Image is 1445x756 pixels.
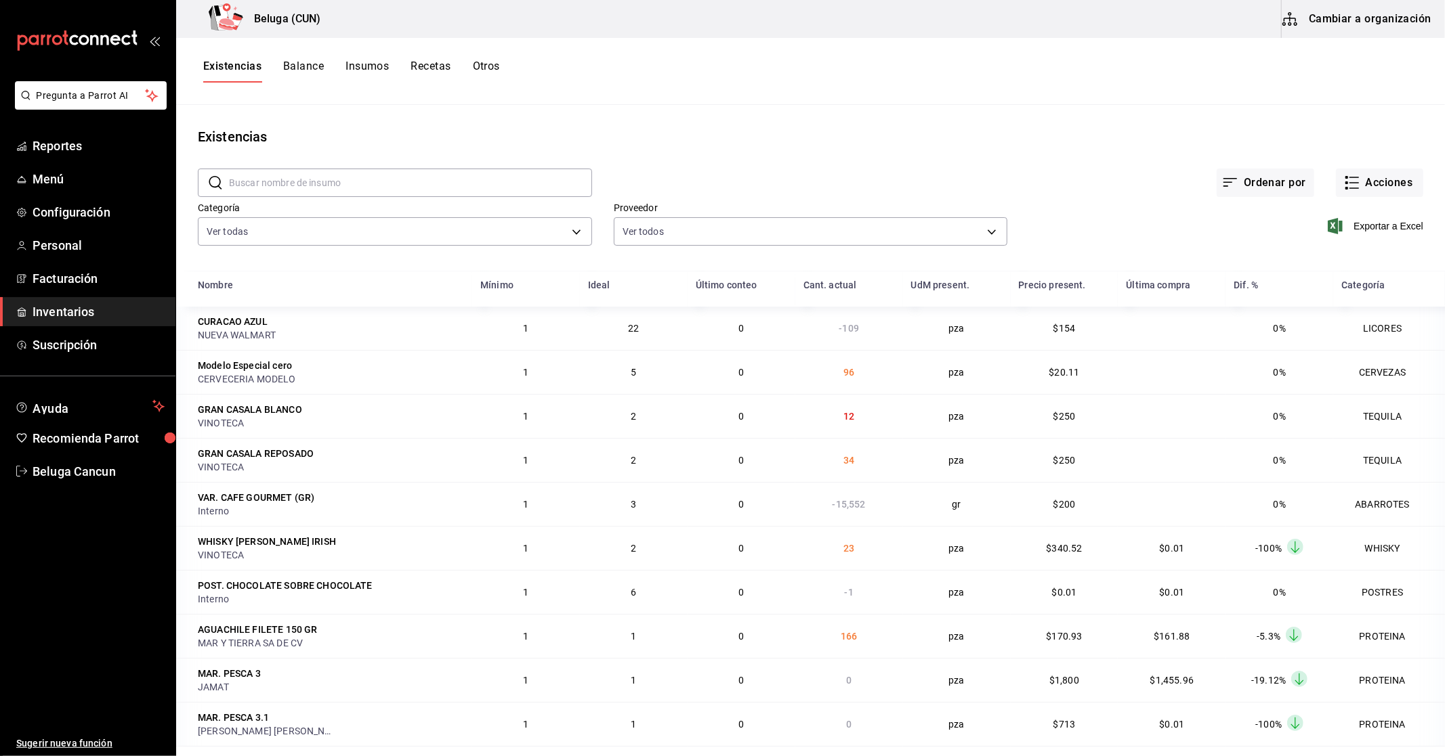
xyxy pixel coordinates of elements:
div: Ideal [588,280,610,290]
div: Modelo Especial cero [198,359,292,372]
span: 96 [843,367,854,378]
span: $340.52 [1046,543,1082,554]
div: VINOTECA [198,416,464,430]
span: Sugerir nueva función [16,736,165,751]
span: 0 [738,543,744,554]
div: VAR. CAFE GOURMET (GR) [198,491,314,504]
button: Balance [283,60,324,83]
span: Inventarios [33,303,165,321]
button: open_drawer_menu [149,35,160,46]
span: 1 [523,499,528,510]
div: Última compra [1126,280,1190,290]
span: 0 [738,499,744,510]
td: CERVEZAS [1333,350,1445,394]
span: 0% [1274,367,1286,378]
span: -1 [845,587,854,598]
div: Interno [198,504,464,518]
span: 0 [846,719,852,730]
button: Insumos [345,60,389,83]
span: 0 [738,323,744,334]
span: 34 [843,455,854,466]
span: $161.88 [1154,631,1190,642]
td: pza [903,614,1011,658]
span: $154 [1053,323,1076,334]
h3: Beluga (CUN) [243,11,321,27]
span: $0.01 [1160,543,1185,554]
div: Dif. % [1234,280,1258,290]
button: Otros [473,60,500,83]
label: Proveedor [614,204,1008,213]
span: -100% [1255,543,1282,554]
span: 0 [738,719,744,730]
span: 1 [523,543,528,554]
span: 0% [1274,411,1286,422]
button: Acciones [1336,169,1423,197]
span: $250 [1053,455,1076,466]
div: MAR. PESCA 3 [198,667,261,680]
span: 0 [738,587,744,598]
div: navigation tabs [203,60,500,83]
td: pza [903,570,1011,614]
span: 1 [523,323,528,334]
span: $1,800 [1049,675,1079,686]
td: pza [903,394,1011,438]
div: GRAN CASALA BLANCO [198,403,302,416]
td: LICORES [1333,307,1445,350]
div: [PERSON_NAME] [PERSON_NAME] [198,724,333,738]
span: 0% [1274,323,1286,334]
span: 1 [523,719,528,730]
span: 1 [523,675,528,686]
div: GRAN CASALA REPOSADO [198,447,314,460]
span: -15,552 [833,499,866,510]
div: VINOTECA [198,548,464,562]
div: VINOTECA [198,460,464,474]
div: Último conteo [696,280,757,290]
span: 0 [846,675,852,686]
span: 1 [523,631,528,642]
span: Suscripción [33,336,165,354]
td: gr [903,482,1011,526]
span: 0% [1274,499,1286,510]
div: Interno [198,592,464,606]
span: 0% [1274,587,1286,598]
span: 0 [738,411,744,422]
span: $250 [1053,411,1076,422]
td: POSTRES [1333,570,1445,614]
div: MAR. PESCA 3.1 [198,711,269,724]
td: PROTEINA [1333,702,1445,746]
button: Recetas [411,60,451,83]
span: Ayuda [33,398,147,414]
span: 6 [631,587,636,598]
td: TEQUILA [1333,394,1445,438]
span: -109 [839,323,859,334]
label: Categoría [198,204,592,213]
span: 1 [523,411,528,422]
span: 22 [628,323,639,334]
span: Configuración [33,203,165,221]
button: Exportar a Excel [1331,218,1423,234]
div: POST. CHOCOLATE SOBRE CHOCOLATE [198,579,373,592]
span: 1 [631,719,636,730]
span: 0 [738,675,744,686]
span: 1 [631,675,636,686]
div: CERVECERIA MODELO [198,372,464,386]
td: TEQUILA [1333,438,1445,482]
span: -19.12% [1251,675,1286,686]
span: 12 [843,411,854,422]
div: MAR Y TIERRA SA DE CV [198,636,464,650]
input: Buscar nombre de insumo [229,169,592,196]
button: Existencias [203,60,261,83]
div: Existencias [198,127,267,147]
td: pza [903,658,1011,702]
span: $20.11 [1049,367,1080,378]
span: -100% [1255,719,1282,730]
span: Reportes [33,137,165,155]
button: Pregunta a Parrot AI [15,81,167,110]
span: 2 [631,543,636,554]
div: WHISKY [PERSON_NAME] IRISH [198,535,336,548]
span: 1 [631,631,636,642]
div: NUEVA WALMART [198,328,464,342]
span: Personal [33,236,165,254]
div: Precio present. [1019,280,1086,290]
button: Ordenar por [1217,169,1314,197]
